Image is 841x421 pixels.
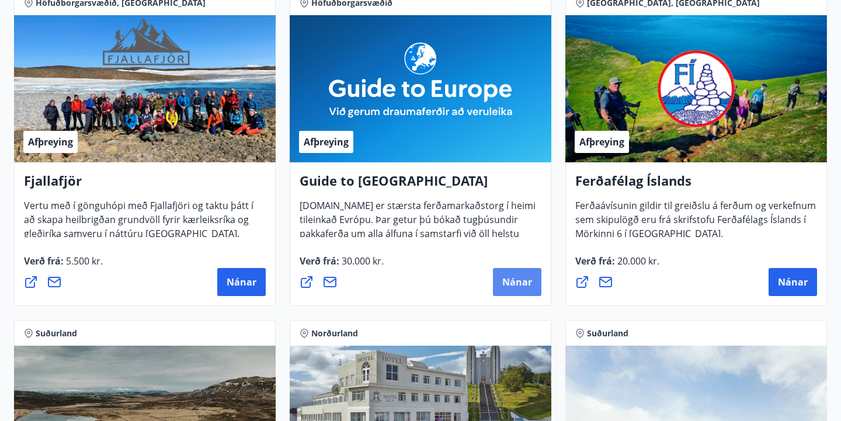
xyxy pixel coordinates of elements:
[579,135,624,148] span: Afþreying
[304,135,349,148] span: Afþreying
[217,268,266,296] button: Nánar
[24,255,103,277] span: Verð frá :
[587,328,628,339] span: Suðurland
[339,255,384,267] span: 30.000 kr.
[778,276,808,288] span: Nánar
[300,255,384,277] span: Verð frá :
[300,199,536,277] span: [DOMAIN_NAME] er stærsta ferðamarkaðstorg í heimi tileinkað Evrópu. Þar getur þú bókað tugþúsundi...
[28,135,73,148] span: Afþreying
[227,276,256,288] span: Nánar
[24,172,266,199] h4: Fjallafjör
[300,172,541,199] h4: Guide to [GEOGRAPHIC_DATA]
[575,172,817,199] h4: Ferðafélag Íslands
[575,199,816,249] span: Ferðaávísunin gildir til greiðslu á ferðum og verkefnum sem skipulögð eru frá skrifstofu Ferðafél...
[493,268,541,296] button: Nánar
[769,268,817,296] button: Nánar
[36,328,77,339] span: Suðurland
[24,199,253,249] span: Vertu með í gönguhópi með Fjallafjöri og taktu þátt í að skapa heilbrigðan grundvöll fyrir kærlei...
[311,328,358,339] span: Norðurland
[64,255,103,267] span: 5.500 kr.
[502,276,532,288] span: Nánar
[615,255,659,267] span: 20.000 kr.
[575,255,659,277] span: Verð frá :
